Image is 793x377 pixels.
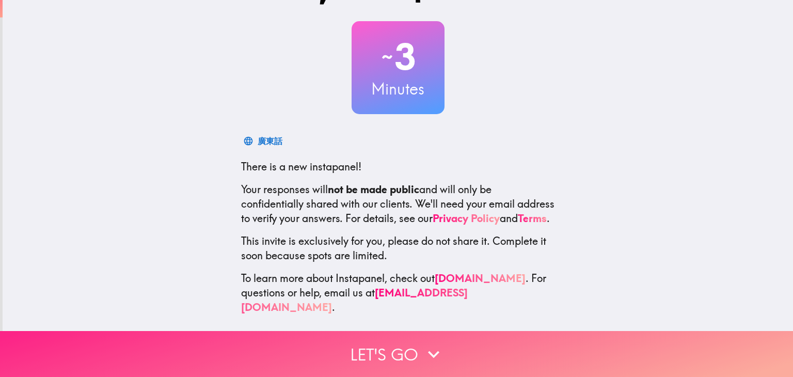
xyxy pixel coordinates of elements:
[352,36,445,78] h2: 3
[241,234,555,263] p: This invite is exclusively for you, please do not share it. Complete it soon because spots are li...
[433,212,500,225] a: Privacy Policy
[258,134,282,148] div: 廣東話
[435,272,526,285] a: [DOMAIN_NAME]
[380,41,394,72] span: ~
[241,286,468,313] a: [EMAIL_ADDRESS][DOMAIN_NAME]
[352,78,445,100] h3: Minutes
[241,131,287,151] button: 廣東話
[328,183,419,196] b: not be made public
[518,212,547,225] a: Terms
[241,271,555,315] p: To learn more about Instapanel, check out . For questions or help, email us at .
[241,160,361,173] span: There is a new instapanel!
[241,182,555,226] p: Your responses will and will only be confidentially shared with our clients. We'll need your emai...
